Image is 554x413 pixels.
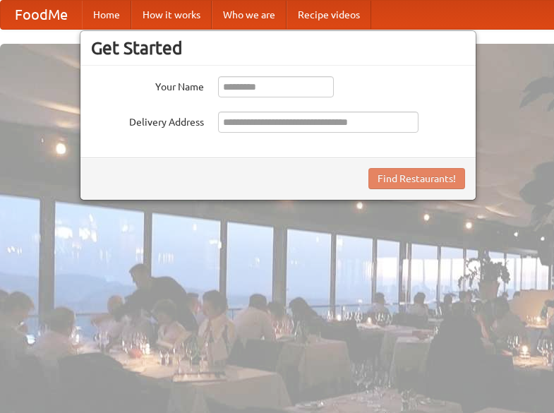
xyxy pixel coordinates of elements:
[368,168,465,189] button: Find Restaurants!
[91,76,204,94] label: Your Name
[1,1,82,29] a: FoodMe
[131,1,212,29] a: How it works
[91,112,204,129] label: Delivery Address
[91,37,465,59] h3: Get Started
[212,1,287,29] a: Who we are
[82,1,131,29] a: Home
[287,1,371,29] a: Recipe videos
